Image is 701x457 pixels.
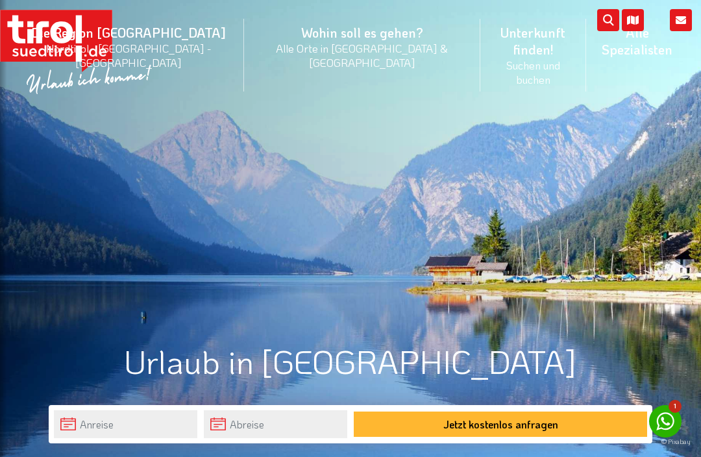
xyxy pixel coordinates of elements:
[354,412,647,437] button: Jetzt kostenlos anfragen
[49,343,652,379] h1: Urlaub in [GEOGRAPHIC_DATA]
[586,10,688,72] a: Alle Spezialisten
[29,41,228,69] small: Nordtirol - [GEOGRAPHIC_DATA] - [GEOGRAPHIC_DATA]
[622,9,644,31] i: Karte öffnen
[669,400,682,413] span: 1
[480,10,586,101] a: Unterkunft finden!Suchen und buchen
[13,10,244,84] a: Die Region [GEOGRAPHIC_DATA]Nordtirol - [GEOGRAPHIC_DATA] - [GEOGRAPHIC_DATA]
[54,410,197,438] input: Anreise
[670,9,692,31] i: Kontakt
[649,405,682,438] a: 1
[244,10,480,84] a: Wohin soll es gehen?Alle Orte in [GEOGRAPHIC_DATA] & [GEOGRAPHIC_DATA]
[204,410,347,438] input: Abreise
[260,41,465,69] small: Alle Orte in [GEOGRAPHIC_DATA] & [GEOGRAPHIC_DATA]
[496,58,571,86] small: Suchen und buchen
